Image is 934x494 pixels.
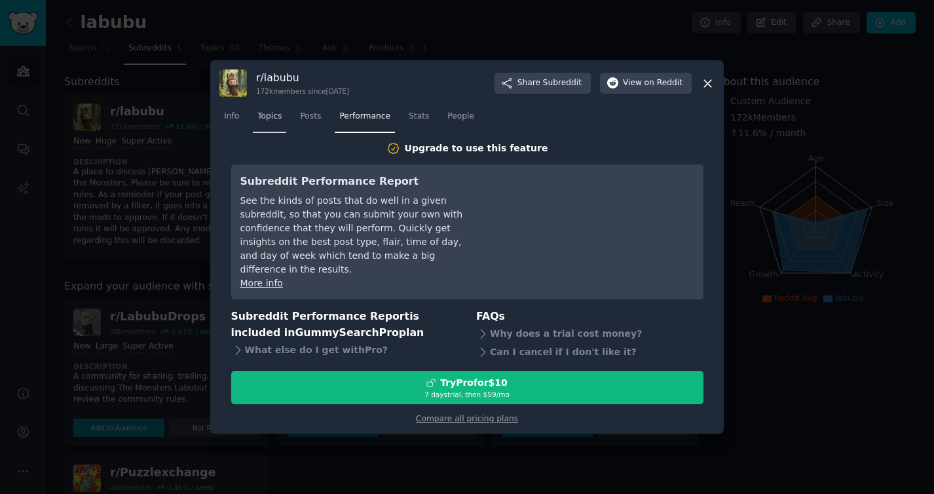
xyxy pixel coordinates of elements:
span: on Reddit [644,77,682,89]
a: Compare all pricing plans [416,414,518,423]
span: GummySearch Pro [295,326,398,339]
span: Info [224,111,239,123]
h3: Subreddit Performance Report is included in plan [231,309,458,341]
span: Topics [257,111,282,123]
a: More info [240,278,283,288]
a: Stats [404,106,434,133]
a: Info [219,106,244,133]
div: Try Pro for $10 [440,376,508,390]
span: Share [517,77,582,89]
h3: FAQs [476,309,703,325]
span: View [623,77,682,89]
div: Why does a trial cost money? [476,325,703,343]
button: TryProfor$107 daystrial, then $59/mo [231,371,703,404]
a: Topics [253,106,286,133]
h3: r/ labubu [256,71,349,85]
iframe: YouTube video player [498,174,694,272]
button: Viewon Reddit [600,73,692,94]
div: Can I cancel if I don't like it? [476,343,703,362]
div: 172k members since [DATE] [256,86,349,96]
div: What else do I get with Pro ? [231,341,458,359]
span: Subreddit [543,77,582,89]
button: ShareSubreddit [495,73,591,94]
div: Upgrade to use this feature [405,142,548,155]
a: People [443,106,479,133]
div: See the kinds of posts that do well in a given subreddit, so that you can submit your own with co... [240,194,479,276]
span: Stats [409,111,429,123]
h3: Subreddit Performance Report [240,174,479,190]
span: People [447,111,474,123]
a: Posts [295,106,326,133]
span: Posts [300,111,321,123]
span: Performance [339,111,390,123]
img: labubu [219,69,247,97]
a: Performance [335,106,395,133]
div: 7 days trial, then $ 59 /mo [232,390,703,399]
